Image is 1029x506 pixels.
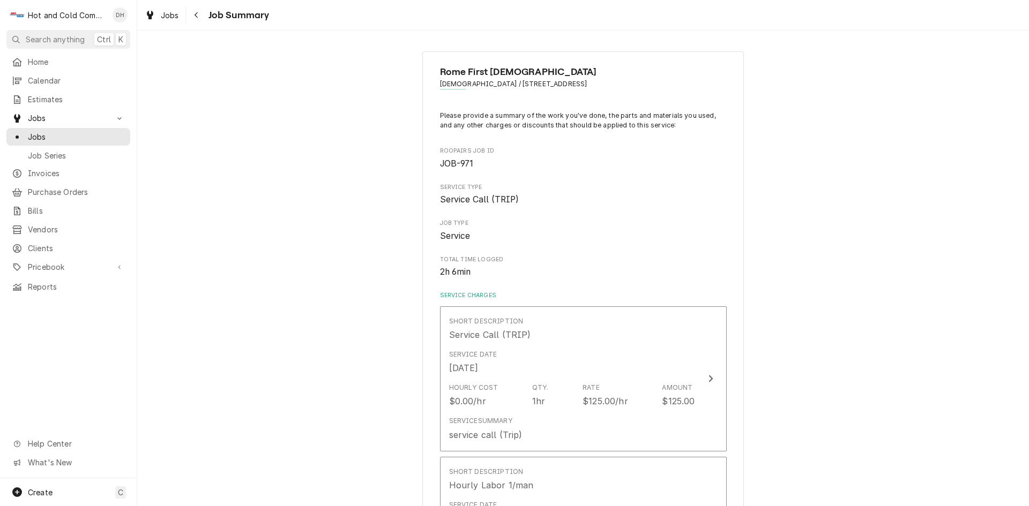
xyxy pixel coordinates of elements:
[440,158,474,169] span: JOB-971
[26,34,85,45] span: Search anything
[118,487,123,498] span: C
[440,266,727,278] span: Total Time Logged
[6,202,130,220] a: Bills
[440,267,471,277] span: 2h 6min
[28,438,124,449] span: Help Center
[6,258,130,276] a: Go to Pricebook
[449,383,498,392] div: Hourly Cost
[6,90,130,108] a: Estimates
[6,221,130,238] a: Vendors
[440,65,727,97] div: Client Information
[140,6,183,24] a: Jobs
[440,231,471,241] span: Service
[440,193,727,206] span: Service Type
[662,395,695,407] div: $125.00
[440,147,727,155] span: Roopairs Job ID
[440,219,727,242] div: Job Type
[28,261,109,273] span: Pricebook
[440,111,727,131] p: Please provide a summary of the work you've done, the parts and materials you used, and any other...
[440,183,727,192] span: Service Type
[449,328,531,341] div: Service Call (TRIP)
[161,10,179,21] span: Jobs
[28,112,109,124] span: Jobs
[440,230,727,243] span: Job Type
[28,457,124,468] span: What's New
[28,56,125,67] span: Home
[28,94,125,105] span: Estimates
[440,255,727,264] span: Total Time Logged
[449,350,497,359] div: Service Date
[6,128,130,146] a: Jobs
[6,53,130,71] a: Home
[113,7,128,22] div: Daryl Harris's Avatar
[6,278,130,296] a: Reports
[449,416,512,426] div: Service Summary
[662,383,692,392] div: Amount
[28,150,125,161] span: Job Series
[28,10,107,21] div: Hot and Cold Commercial Kitchens, Inc.
[449,428,523,441] div: service call (Trip)
[449,316,524,326] div: Short Description
[532,383,549,392] div: Qty.
[440,183,727,206] div: Service Type
[583,395,628,407] div: $125.00/hr
[440,65,727,79] span: Name
[449,361,479,374] div: [DATE]
[6,239,130,257] a: Clients
[28,75,125,86] span: Calendar
[205,8,270,22] span: Job Summary
[28,488,53,497] span: Create
[449,395,486,407] div: $0.00/hr
[6,147,130,164] a: Job Series
[188,6,205,24] button: Navigate back
[6,183,130,201] a: Purchase Orders
[449,467,524,477] div: Short Description
[440,219,727,228] span: Job Type
[118,34,123,45] span: K
[28,224,125,235] span: Vendors
[10,7,25,22] div: Hot and Cold Commercial Kitchens, Inc.'s Avatar
[6,454,130,471] a: Go to What's New
[28,243,125,254] span: Clients
[532,395,545,407] div: 1hr
[28,131,125,142] span: Jobs
[583,383,600,392] div: Rate
[6,30,130,49] button: Search anythingCtrlK
[449,479,534,492] div: Hourly Labor 1/man
[440,79,727,89] span: Address
[440,291,727,300] label: Service Charges
[6,435,130,452] a: Go to Help Center
[28,281,125,292] span: Reports
[6,109,130,127] a: Go to Jobs
[28,205,125,216] span: Bills
[440,147,727,170] div: Roopairs Job ID
[440,306,727,451] button: Update Line Item
[440,157,727,170] span: Roopairs Job ID
[6,72,130,89] a: Calendar
[440,194,519,205] span: Service Call (TRIP)
[6,164,130,182] a: Invoices
[10,7,25,22] div: H
[97,34,111,45] span: Ctrl
[28,186,125,198] span: Purchase Orders
[113,7,128,22] div: DH
[28,168,125,179] span: Invoices
[440,255,727,278] div: Total Time Logged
